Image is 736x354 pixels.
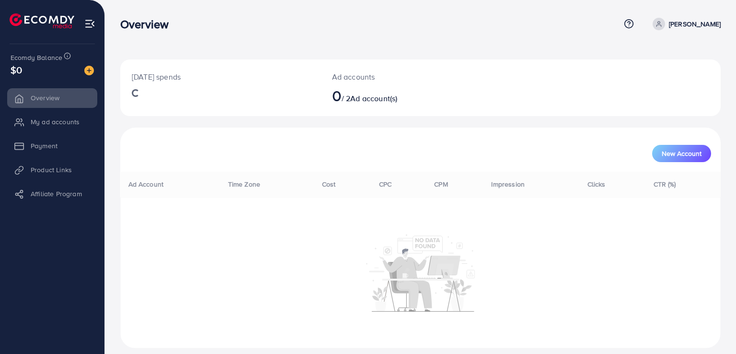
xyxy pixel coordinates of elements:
[332,86,459,105] h2: / 2
[652,145,711,162] button: New Account
[84,18,95,29] img: menu
[662,150,701,157] span: New Account
[84,66,94,75] img: image
[649,18,721,30] a: [PERSON_NAME]
[120,17,176,31] h3: Overview
[332,71,459,83] p: Ad accounts
[132,71,309,83] p: [DATE] spends
[10,13,74,28] img: logo
[669,18,721,30] p: [PERSON_NAME]
[350,93,397,104] span: Ad account(s)
[332,84,342,106] span: 0
[11,53,62,62] span: Ecomdy Balance
[11,63,22,77] span: $0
